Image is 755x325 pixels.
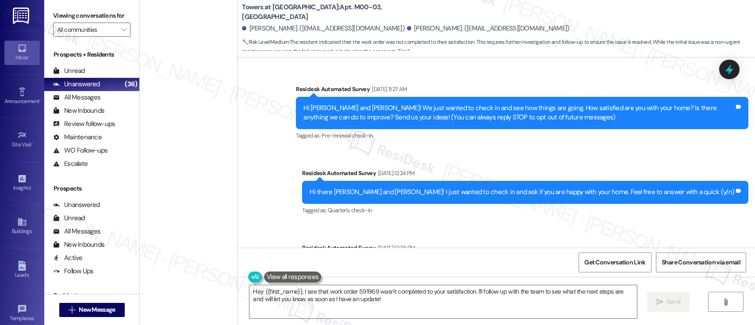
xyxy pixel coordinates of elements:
span: • [31,184,32,190]
div: Unread [53,214,85,223]
div: All Messages [53,93,100,102]
div: Unread [53,66,85,76]
a: Buildings [4,214,40,238]
button: New Message [59,303,125,317]
i:  [722,298,729,306]
a: Insights • [4,171,40,195]
div: (36) [123,77,139,91]
input: All communities [57,23,116,37]
div: [DATE] 11:27 AM [370,84,407,94]
div: All Messages [53,227,100,236]
label: Viewing conversations for [53,9,130,23]
span: • [34,314,35,320]
div: New Inbounds [53,106,104,115]
div: Tagged as: [302,204,748,217]
div: Escalate [53,159,88,168]
div: Residesk Automated Survey [296,84,748,97]
div: Prospects [44,184,139,193]
span: New Message [79,305,115,314]
div: New Inbounds [53,240,104,249]
span: Quarterly check-in [328,206,372,214]
div: [PERSON_NAME]. ([EMAIL_ADDRESS][DOMAIN_NAME]) [407,24,570,33]
div: Hi [PERSON_NAME] and [PERSON_NAME]! We just wanted to check in and see how things are going. How ... [303,103,734,122]
div: Tagged as: [296,129,748,142]
div: Residents [44,291,139,300]
a: Site Visit • [4,128,40,152]
div: [PERSON_NAME]. ([EMAIL_ADDRESS][DOMAIN_NAME]) [242,24,405,33]
a: Leads [4,258,40,282]
span: • [32,140,33,146]
i:  [656,298,663,306]
button: Get Conversation Link [579,252,651,272]
div: [DATE] 12:38 PM [376,243,415,252]
i:  [69,306,75,314]
div: Active [53,253,83,263]
img: ResiDesk Logo [13,8,31,24]
strong: 🔧 Risk Level: Medium [242,38,289,46]
span: Get Conversation Link [584,258,645,267]
div: Residesk Automated Survey [302,168,748,181]
button: Send [647,292,690,312]
span: • [39,97,41,103]
div: Residesk Automated Survey [302,243,748,256]
b: Towers at [GEOGRAPHIC_DATA]: Apt. M00-03, [GEOGRAPHIC_DATA] [242,3,419,22]
div: Follow Ups [53,267,94,276]
div: Unanswered [53,200,100,210]
div: Hi there [PERSON_NAME] and [PERSON_NAME]! I just wanted to check in and ask if you are happy with... [310,187,734,197]
span: Share Conversation via email [662,258,740,267]
button: Share Conversation via email [656,252,746,272]
textarea: Hey {{first_name}}, I see that work order 591969 wasn't completed to your satisfaction. I'll foll... [249,285,636,318]
div: Prospects + Residents [44,50,139,59]
div: Review follow-ups [53,119,115,129]
div: Maintenance [53,133,102,142]
div: [DATE] 12:24 PM [376,168,414,178]
span: Pre-renewal check-in [322,132,372,139]
span: Send [667,297,680,306]
i:  [121,26,126,33]
span: : The resident indicated that the work order was not completed to their satisfaction. This requir... [242,38,755,57]
div: Unanswered [53,80,100,89]
div: WO Follow-ups [53,146,107,155]
a: Inbox [4,41,40,65]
